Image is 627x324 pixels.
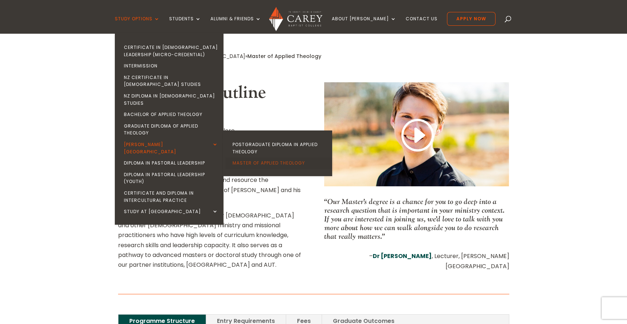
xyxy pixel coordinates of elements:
a: Master of Applied Theology [225,157,334,169]
span: Master of Applied Theology [247,53,321,60]
a: Bachelor of Applied Theology [117,109,225,120]
a: About [PERSON_NAME] [332,16,396,33]
a: [PERSON_NAME][GEOGRAPHIC_DATA] [117,139,225,157]
a: Dr [PERSON_NAME] [372,252,431,260]
a: Intermission [117,60,225,72]
a: Alumni & Friends [210,16,261,33]
a: NZ Certificate in [DEMOGRAPHIC_DATA] Studies [117,72,225,90]
a: Postgraduate Diploma in Applied Theology [225,139,334,157]
a: Diploma in Pastoral Leadership [117,157,225,169]
a: Students [169,16,201,33]
a: Contact Us [406,16,438,33]
p: The Master of Applied Theology is for [DEMOGRAPHIC_DATA] and other [DEMOGRAPHIC_DATA] ministry an... [118,211,303,270]
p: “Our Master’s degree is a chance for you to go deep into a research question that is important in... [324,197,509,241]
a: Study Options [115,16,160,33]
a: Certificate and Diploma in Intercultural Practice [117,187,225,206]
a: Graduate Diploma of Applied Theology [117,120,225,139]
a: Apply Now [447,12,496,26]
a: Certificate in [DEMOGRAPHIC_DATA] Leadership (Micro-credential) [117,42,225,60]
a: Diploma in Pastoral Leadership (Youth) [117,169,225,187]
a: Study at [GEOGRAPHIC_DATA] [117,206,225,217]
a: NZ Diploma in [DEMOGRAPHIC_DATA] Studies [117,90,225,109]
p: – , Lecturer, [PERSON_NAME][GEOGRAPHIC_DATA] [324,251,509,271]
img: Carey Baptist College [269,7,322,31]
